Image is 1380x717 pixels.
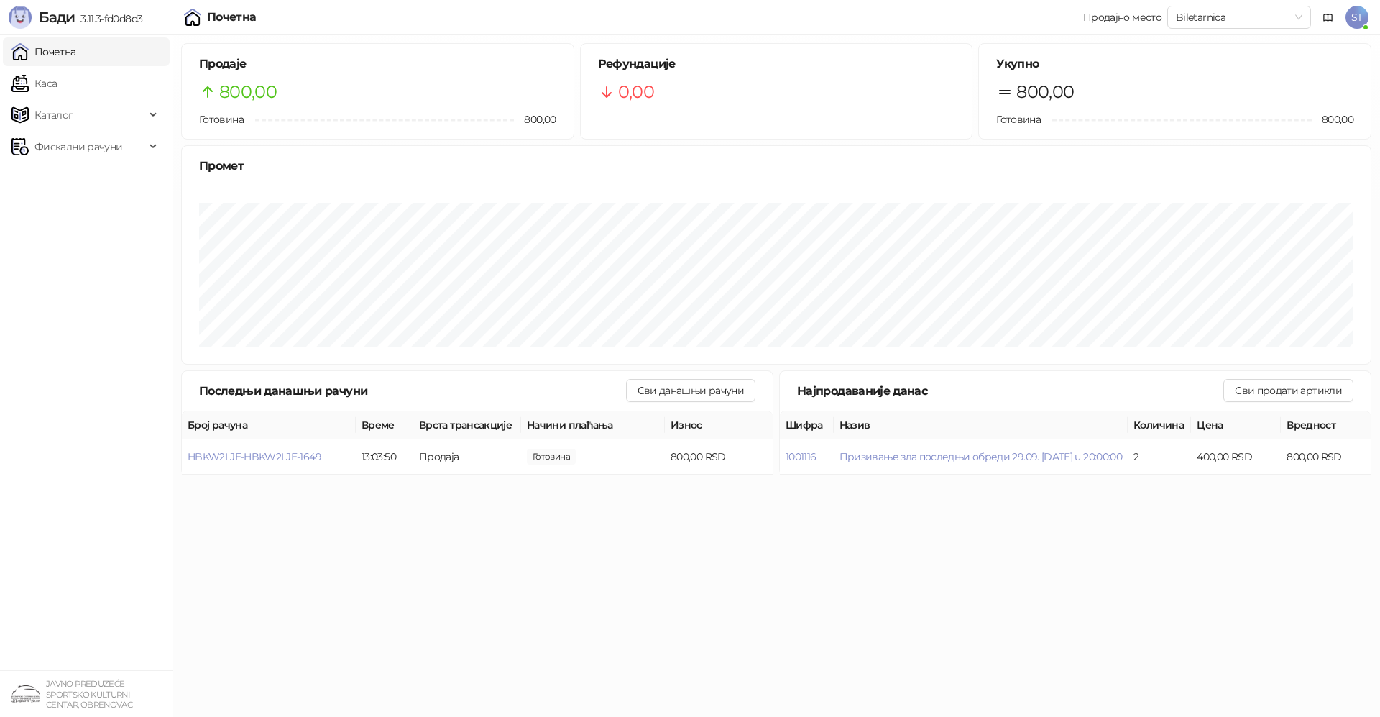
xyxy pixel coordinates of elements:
[1191,411,1281,439] th: Цена
[598,55,955,73] h5: Рефундације
[182,411,356,439] th: Број рачуна
[665,411,773,439] th: Износ
[34,132,122,161] span: Фискални рачуни
[11,69,57,98] a: Каса
[618,78,654,106] span: 0,00
[413,411,521,439] th: Врста трансакције
[219,78,277,106] span: 800,00
[75,12,142,25] span: 3.11.3-fd0d8d3
[626,379,755,402] button: Сви данашњи рачуни
[11,680,40,708] img: 64x64-companyLogo-4a28e1f8-f217-46d7-badd-69a834a81aaf.png
[9,6,32,29] img: Logo
[1016,78,1074,106] span: 800,00
[188,450,321,463] button: HBKW2LJE-HBKW2LJE-1649
[34,101,73,129] span: Каталог
[1281,439,1371,475] td: 800,00 RSD
[1083,12,1161,22] div: Продајно место
[665,439,773,475] td: 800,00 RSD
[1223,379,1353,402] button: Сви продати артикли
[1128,411,1191,439] th: Количина
[996,113,1041,126] span: Готовина
[1191,439,1281,475] td: 400,00 RSD
[1345,6,1368,29] span: ST
[356,411,413,439] th: Време
[786,450,816,463] button: 1001116
[996,55,1353,73] h5: Укупно
[1128,439,1191,475] td: 2
[199,157,1353,175] div: Промет
[797,382,1223,400] div: Најпродаваније данас
[199,55,556,73] h5: Продаје
[356,439,413,475] td: 13:03:50
[834,411,1128,439] th: Назив
[39,9,75,26] span: Бади
[1176,6,1302,28] span: Biletarnica
[1312,111,1353,127] span: 800,00
[207,12,257,23] div: Почетна
[11,37,76,66] a: Почетна
[527,449,576,465] span: 800,00
[199,382,626,400] div: Последњи данашњи рачуни
[521,411,665,439] th: Начини плаћања
[413,439,521,475] td: Продаја
[514,111,556,127] span: 800,00
[1281,411,1371,439] th: Вредност
[46,679,132,710] small: JAVNO PREDUZEĆE SPORTSKO KULTURNI CENTAR, OBRENOVAC
[1317,6,1340,29] a: Документација
[839,450,1122,463] button: Призивање зла последњи обреди 29.09. [DATE] u 20:00:00
[780,411,834,439] th: Шифра
[199,113,244,126] span: Готовина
